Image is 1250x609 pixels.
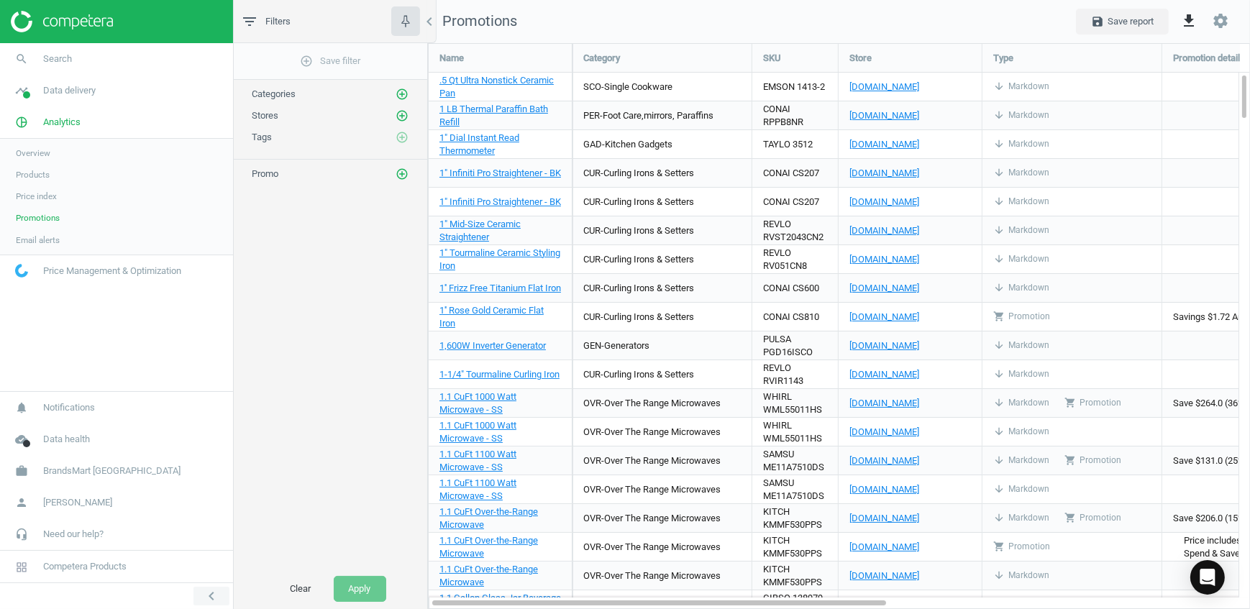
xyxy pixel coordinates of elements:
button: Apply [334,576,386,602]
div: Markdown [993,512,1049,524]
div: OVR-Over The Range Microwaves [583,454,721,467]
a: 1" Mid-Size Ceramic Straightener [439,218,561,244]
div: REVLO RVIR1143 [752,360,838,388]
button: add_circle_outlineSave filter [234,47,427,75]
i: add_circle_outline [396,88,409,101]
div: Markdown [993,109,1049,122]
div: Markdown [993,224,1049,237]
i: add_circle_outline [396,131,409,144]
i: chevron_left [421,13,438,30]
div: Markdown [993,253,1049,265]
div: EMSON 1413-2 [752,73,838,101]
span: 1.1 CuFt Over-the-Range Microwave [439,535,538,559]
button: chevron_left [193,587,229,605]
div: Markdown [993,368,1049,380]
i: arrow_downward [993,397,1005,408]
span: Price Management & Optimization [43,265,181,278]
i: arrow_downward [993,512,1005,523]
i: add_circle_outline [301,55,314,68]
button: add_circle_outline [395,109,409,123]
div: CONAI RPPB8NR [752,101,838,129]
a: [DOMAIN_NAME] [849,109,971,122]
a: [DOMAIN_NAME] [849,454,971,467]
a: 1.1 CuFt 1000 Watt Microwave - SS [439,419,561,445]
div: CUR-Curling Irons & Setters [583,282,694,295]
a: 1" Dial Instant Read Thermometer [439,132,561,157]
div: Promotion [1064,454,1121,467]
span: 1.1 CuFt Over-the-Range Microwave [439,564,538,587]
i: arrow_downward [993,569,1005,581]
i: arrow_downward [993,282,1005,293]
div: CUR-Curling Irons & Setters [583,196,694,209]
a: 1.1 CuFt 1100 Watt Microwave - SS [439,477,561,503]
div: Markdown [993,138,1049,150]
div: Markdown [993,426,1049,438]
div: Open Intercom Messenger [1190,560,1225,595]
img: wGWNvw8QSZomAAAAABJRU5ErkJggg== [15,264,28,278]
a: .5 Qt Ultra Nonstick Ceramic Pan [439,74,561,100]
i: arrow_downward [993,81,1005,92]
i: shopping_cart [993,541,1005,552]
a: 1 LB Thermal Paraffin Bath Refill [439,103,561,129]
i: arrow_downward [993,109,1005,121]
span: 1" Tourmaline Ceramic Styling Iron [439,247,560,271]
div: Markdown [993,81,1049,93]
div: OVR-Over The Range Microwaves [583,541,721,554]
a: [DOMAIN_NAME] [849,282,971,295]
i: arrow_downward [993,253,1005,265]
i: shopping_cart [1064,512,1076,523]
div: Promotion [993,541,1050,553]
a: [DOMAIN_NAME] [849,483,971,496]
a: [DOMAIN_NAME] [849,512,971,525]
div: REVLO RV051CN8 [752,245,838,273]
div: REVLO RVST2043CN2 [752,216,838,244]
span: Type [993,52,1013,65]
a: 1" Infiniti Pro Straightener - BK [439,196,561,209]
span: 1.1 CuFt 1100 Watt Microwave - SS [439,477,516,501]
i: pie_chart_outlined [8,109,35,136]
i: shopping_cart [993,311,1005,322]
i: search [8,45,35,73]
button: add_circle_outline [395,167,409,181]
div: Markdown [993,483,1049,495]
i: filter_list [241,13,258,30]
div: Markdown [993,569,1049,582]
button: add_circle_outline [395,87,409,101]
a: 1'' Rose Gold Ceramic Flat Iron [439,304,561,330]
i: notifications [8,394,35,421]
i: arrow_downward [993,196,1005,207]
a: 1.1 CuFt 1000 Watt Microwave - SS [439,390,561,416]
i: arrow_downward [993,224,1005,236]
span: BrandsMart [GEOGRAPHIC_DATA] [43,464,181,477]
i: arrow_downward [993,167,1005,178]
a: 1.1 CuFt Over-the-Range Microwave [439,534,561,560]
a: 1.1 CuFt Over-the-Range Microwave [439,505,561,531]
div: WHIRL WML55011HS [752,418,838,446]
div: OVR-Over The Range Microwaves [583,512,721,525]
span: Data health [43,433,90,446]
span: 1" Infiniti Pro Straightener - BK [439,196,561,207]
div: OVR-Over The Range Microwaves [583,569,721,582]
i: get_app [1180,12,1197,29]
span: Products [16,169,50,180]
span: SKU [763,52,781,65]
span: Promo [252,168,278,179]
div: CONAI CS810 [752,303,838,331]
i: timeline [8,77,35,104]
span: Need our help? [43,528,104,541]
span: 1" Dial Instant Read Thermometer [439,132,519,156]
div: CONAI CS207 [752,159,838,187]
div: Markdown [993,454,1049,467]
div: GAD-Kitchen Gadgets [583,138,672,151]
i: shopping_cart [1064,397,1076,408]
span: 1.1 CuFt 1100 Watt Microwave - SS [439,449,516,472]
i: headset_mic [8,521,35,548]
a: [DOMAIN_NAME] [849,138,971,151]
div: PER-Foot Care,mirrors, Paraffins [583,109,713,122]
i: arrow_downward [993,368,1005,380]
div: CONAI CS600 [752,274,838,302]
i: shopping_cart [1064,454,1076,466]
i: chevron_left [203,587,220,605]
button: settings [1205,6,1236,37]
a: 1" Infiniti Pro Straightener - BK [439,167,561,180]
